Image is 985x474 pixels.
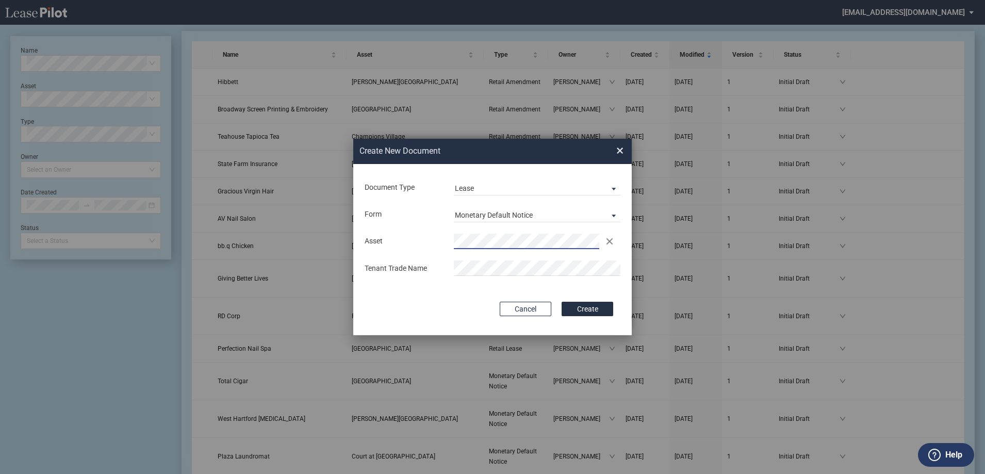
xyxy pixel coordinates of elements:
[358,183,448,193] div: Document Type
[358,236,448,247] div: Asset
[455,184,474,192] div: Lease
[500,302,551,316] button: Cancel
[455,211,533,219] div: Monetary Default Notice
[454,260,620,276] input: Tenant Trade Name
[353,139,632,335] md-dialog: Create New ...
[616,143,623,159] span: ×
[358,264,448,274] div: Tenant Trade Name
[358,209,448,220] div: Form
[562,302,613,316] button: Create
[359,145,579,157] h2: Create New Document
[454,180,620,195] md-select: Document Type: Lease
[945,448,962,462] label: Help
[454,207,620,222] md-select: Lease Form: Monetary Default Notice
